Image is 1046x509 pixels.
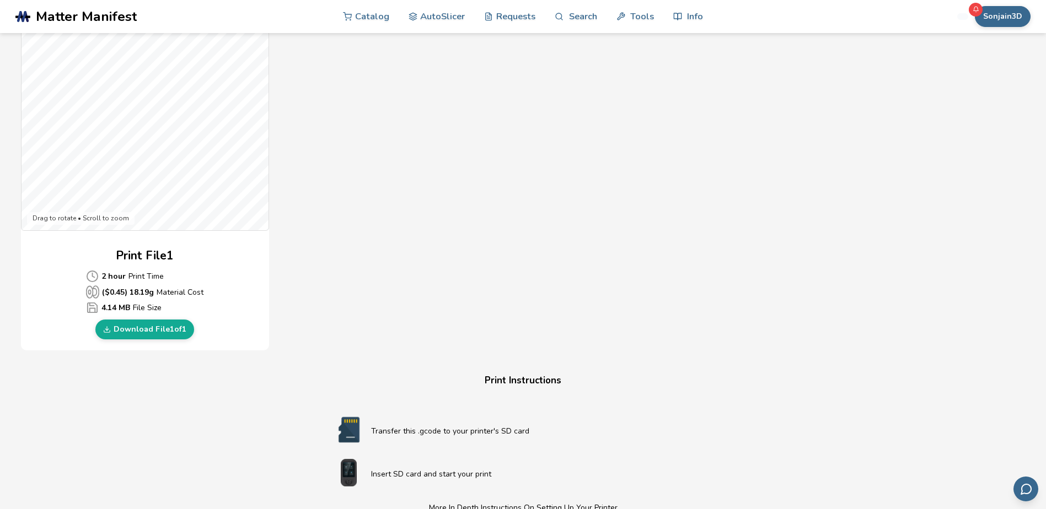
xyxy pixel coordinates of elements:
b: 2 hour [101,270,126,282]
p: Print Time [86,270,203,283]
span: Average Cost [86,270,99,283]
span: Average Cost [86,285,99,299]
img: Start print [327,459,371,486]
a: Download File1of1 [95,320,194,339]
button: Sonjain3D [975,6,1031,27]
p: File Size [86,301,203,314]
h4: Print Instructions [314,372,733,389]
b: ($ 0.45 ) 18.19 g [102,286,154,298]
img: SD card [327,416,371,443]
h2: Print File 1 [116,247,174,264]
p: Insert SD card and start your print [371,468,720,480]
button: Send feedback via email [1013,476,1038,501]
div: Drag to rotate • Scroll to zoom [27,212,135,225]
p: Material Cost [86,285,203,299]
p: Transfer this .gcode to your printer's SD card [371,425,720,437]
span: Matter Manifest [36,9,137,24]
span: Average Cost [86,301,99,314]
b: 4.14 MB [101,302,130,313]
